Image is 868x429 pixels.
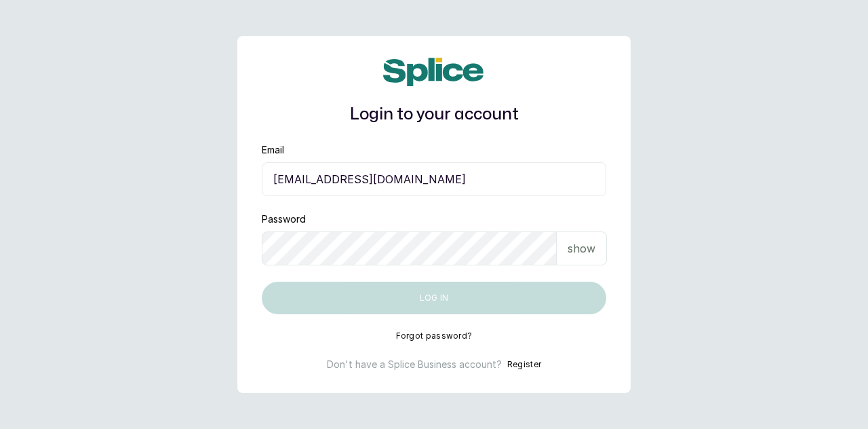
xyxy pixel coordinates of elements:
p: show [568,240,595,257]
input: email@acme.com [262,162,606,196]
label: Password [262,212,306,226]
button: Forgot password? [396,331,473,341]
button: Log in [262,282,606,314]
h1: Login to your account [262,102,606,127]
button: Register [507,358,541,371]
p: Don't have a Splice Business account? [327,358,502,371]
label: Email [262,143,284,157]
